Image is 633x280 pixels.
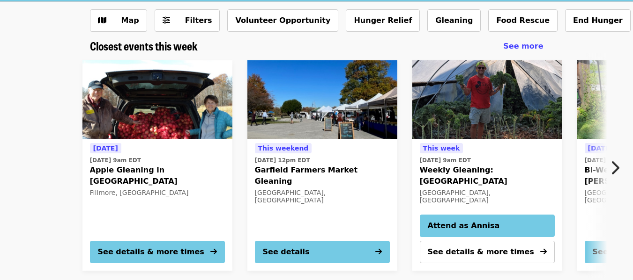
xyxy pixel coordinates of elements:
[82,60,232,139] img: Apple Gleaning in Putnam County organized by Society of St. Andrew
[565,9,631,32] button: End Hunger
[540,247,547,256] i: arrow-right icon
[423,144,460,152] span: This week
[428,220,547,231] span: Attend as Annisa
[263,246,310,258] div: See details
[247,60,397,271] a: See details for "Garfield Farmers Market Gleaning"
[255,165,390,187] span: Garfield Farmers Market Gleaning
[412,60,562,139] img: Weekly Gleaning: Our Harvest - College Hill organized by Society of St. Andrew
[255,156,310,165] time: [DATE] 12pm EDT
[90,165,225,187] span: Apple Gleaning in [GEOGRAPHIC_DATA]
[93,144,118,152] span: [DATE]
[90,39,198,53] a: Closest events this week
[185,16,212,25] span: Filters
[255,241,390,263] button: See details
[420,241,555,263] button: See details & more times
[82,60,232,271] a: See details for "Apple Gleaning in Putnam County"
[375,247,382,256] i: arrow-right icon
[82,39,551,53] div: Closest events this week
[98,16,106,25] i: map icon
[488,9,558,32] button: Food Rescue
[155,9,220,32] button: Filters (0 selected)
[420,215,555,237] button: Attend as Annisa
[602,155,633,181] button: Next item
[503,41,543,52] a: See more
[90,156,141,165] time: [DATE] 9am EDT
[428,247,534,256] span: See details & more times
[227,9,338,32] button: Volunteer Opportunity
[427,9,481,32] button: Gleaning
[90,241,225,263] button: See details & more times
[420,189,555,205] div: [GEOGRAPHIC_DATA], [GEOGRAPHIC_DATA]
[420,165,555,187] span: Weekly Gleaning: [GEOGRAPHIC_DATA]
[90,37,198,54] span: Closest events this week
[412,60,562,139] a: Weekly Gleaning: Our Harvest - College Hill
[90,9,147,32] button: Show map view
[90,189,225,197] div: Fillmore, [GEOGRAPHIC_DATA]
[255,189,390,205] div: [GEOGRAPHIC_DATA], [GEOGRAPHIC_DATA]
[98,246,204,258] div: See details & more times
[247,60,397,139] img: Garfield Farmers Market Gleaning organized by Society of St. Andrew
[258,144,309,152] span: This weekend
[420,156,471,165] time: [DATE] 9am EDT
[210,247,217,256] i: arrow-right icon
[610,159,619,177] i: chevron-right icon
[420,143,555,207] a: See details for "Weekly Gleaning: Our Harvest - College Hill"
[346,9,420,32] button: Hunger Relief
[121,16,139,25] span: Map
[503,42,543,50] span: See more
[163,16,170,25] i: sliders-h icon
